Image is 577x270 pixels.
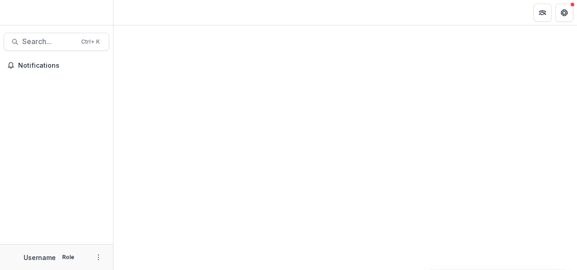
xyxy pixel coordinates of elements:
span: Notifications [18,62,106,70]
button: Partners [533,4,552,22]
p: Username [24,253,56,262]
button: Get Help [555,4,573,22]
button: Notifications [4,58,109,73]
p: Role [59,253,77,261]
button: More [93,252,104,263]
button: Search... [4,33,109,51]
div: Ctrl + K [79,37,102,47]
span: Search... [22,37,76,46]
